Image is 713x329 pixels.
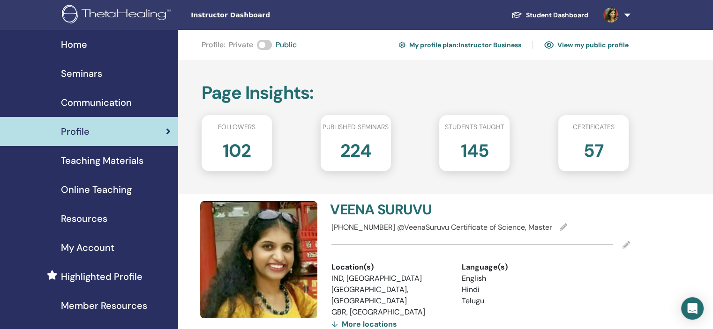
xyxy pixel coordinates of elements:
[323,122,389,132] span: Published seminars
[331,307,448,318] li: GBR, [GEOGRAPHIC_DATA]
[503,7,596,24] a: Student Dashboard
[61,154,143,168] span: Teaching Materials
[330,201,475,218] h4: VEENA SURUVU
[218,122,255,132] span: Followers
[61,241,114,255] span: My Account
[229,39,253,51] span: Private
[62,5,174,26] img: logo.png
[399,40,405,50] img: cog.svg
[584,136,603,162] h2: 57
[462,262,578,273] div: Language(s)
[61,212,107,226] span: Resources
[603,7,618,22] img: default.jpg
[331,284,448,307] li: [GEOGRAPHIC_DATA], [GEOGRAPHIC_DATA]
[200,201,317,318] img: default.jpg
[202,82,629,104] h2: Page Insights :
[462,295,578,307] li: Telugu
[544,41,554,49] img: eye.svg
[572,122,614,132] span: Certificates
[276,39,297,51] span: Public
[61,37,87,51] span: Home
[681,297,704,320] div: Open Intercom Messenger
[61,299,147,313] span: Member Resources
[511,11,522,19] img: graduation-cap-white.svg
[462,273,578,284] li: English
[331,273,448,284] li: IND, [GEOGRAPHIC_DATA]
[445,122,504,132] span: Students taught
[544,37,629,52] a: View my public profile
[462,284,578,295] li: Hindi
[399,37,521,52] a: My profile plan:Instructor Business
[61,183,132,197] span: Online Teaching
[61,270,143,284] span: Highlighted Profile
[202,39,225,51] span: Profile :
[61,66,102,80] span: Seminars
[61,124,90,139] span: Profile
[331,222,552,232] span: [PHONE_NUMBER] @VeenaSuruvu Certificate of Science, Master
[331,262,374,273] span: Location(s)
[223,136,251,162] h2: 102
[61,95,132,110] span: Communication
[460,136,488,162] h2: 145
[340,136,371,162] h2: 224
[191,10,331,20] span: Instructor Dashboard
